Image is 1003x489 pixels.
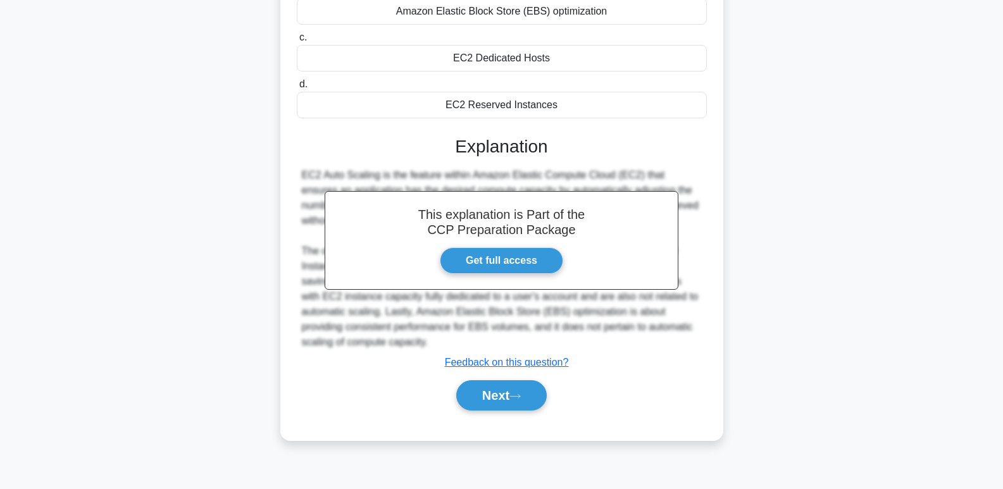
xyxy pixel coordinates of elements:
[302,168,702,350] div: EC2 Auto Scaling is the feature within Amazon Elastic Compute Cloud (EC2) that ensures an applica...
[456,380,547,411] button: Next
[304,136,699,158] h3: Explanation
[440,247,563,274] a: Get full access
[299,78,308,89] span: d.
[297,45,707,71] div: EC2 Dedicated Hosts
[445,357,569,368] a: Feedback on this question?
[299,32,307,42] span: c.
[297,92,707,118] div: EC2 Reserved Instances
